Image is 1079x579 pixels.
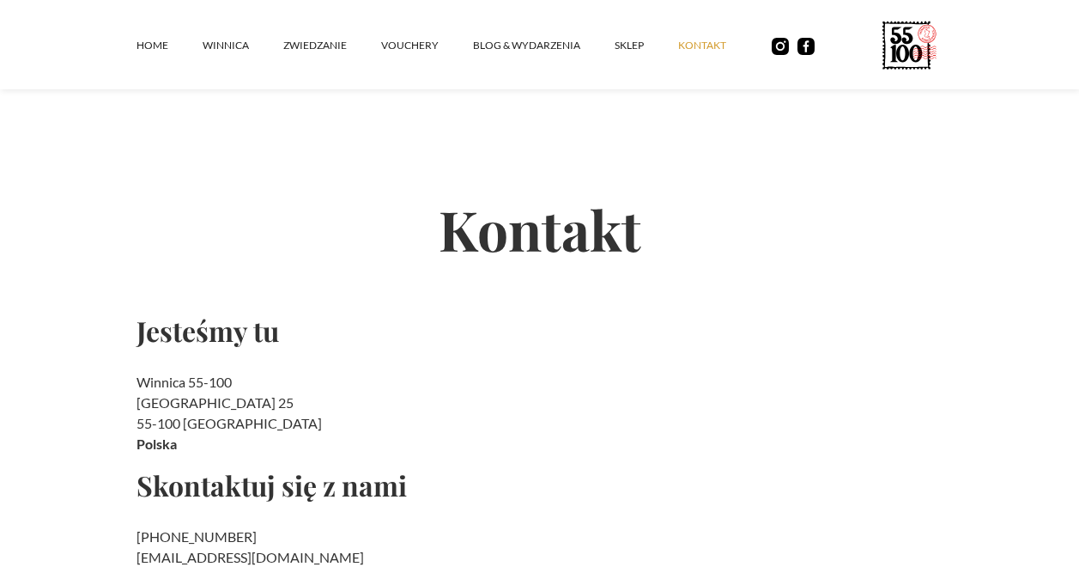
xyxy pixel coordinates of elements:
h2: ‍ [136,527,476,568]
h2: Winnica 55-100 [GEOGRAPHIC_DATA] 25 55-100 [GEOGRAPHIC_DATA] [136,372,476,454]
a: ZWIEDZANIE [283,20,381,71]
a: [EMAIL_ADDRESS][DOMAIN_NAME] [136,549,364,565]
h2: Skontaktuj się z nami [136,472,476,499]
a: Home [136,20,203,71]
a: vouchery [381,20,473,71]
h2: Jesteśmy tu [136,317,476,344]
a: Blog & Wydarzenia [473,20,615,71]
strong: Polska [136,436,177,452]
a: SKLEP [615,20,678,71]
a: winnica [203,20,283,71]
a: [PHONE_NUMBER] [136,528,257,545]
h2: Kontakt [136,141,943,317]
a: kontakt [678,20,761,71]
